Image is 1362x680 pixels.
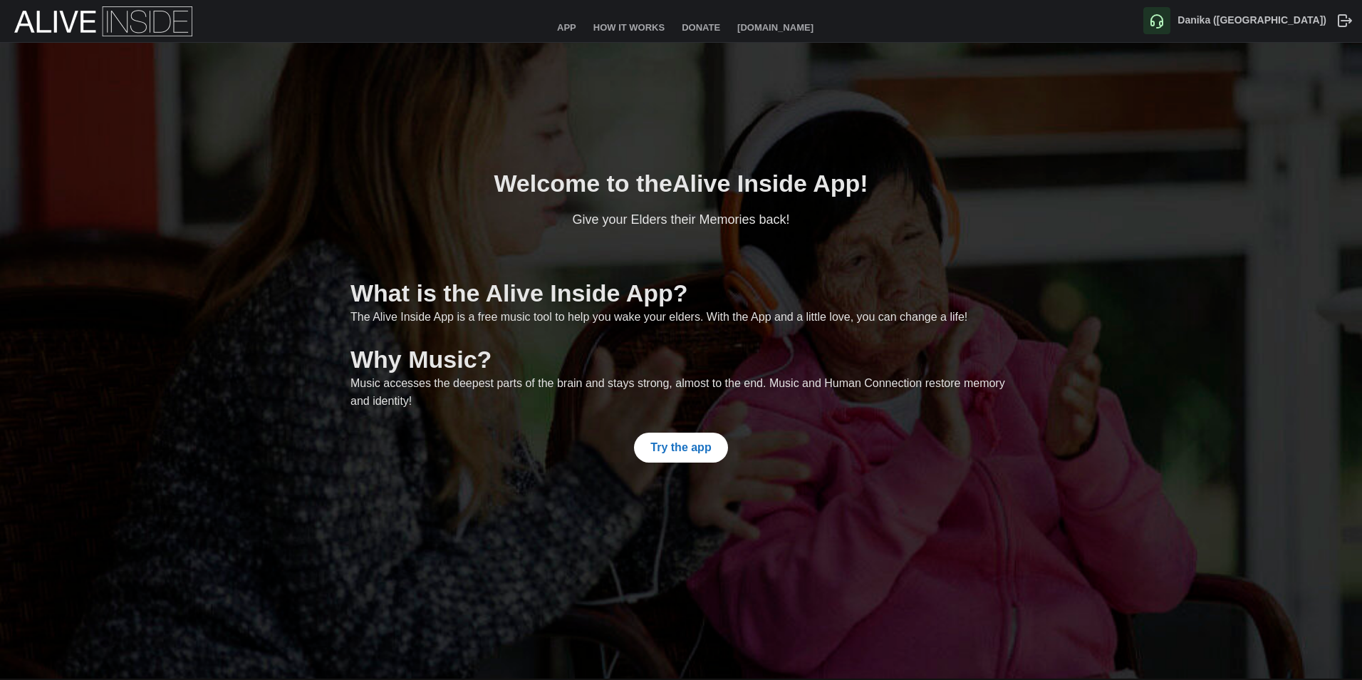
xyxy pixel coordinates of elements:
[673,16,729,41] a: Donate
[350,375,1012,411] div: Music accesses the deepest parts of the brain and stays strong, almost to the end. Music and Huma...
[634,421,727,463] a: Try the app
[350,309,1012,326] div: The Alive Inside App is a free music tool to help you wake your elders. With the App and a little...
[549,16,585,41] a: App
[672,170,860,197] b: Alive Inside App
[585,16,673,41] a: How It Works
[634,433,727,463] button: Try the app
[494,168,868,199] h1: Welcome to the !
[350,344,1012,375] h1: Why Music?
[14,6,192,36] img: Alive Inside Logo
[1178,14,1326,26] b: Danika ([GEOGRAPHIC_DATA])
[572,210,789,230] div: Give your Elders their Memories back!
[350,277,1012,309] h1: What is the Alive Inside App?
[650,433,711,462] span: Try the app
[729,16,822,41] a: [DOMAIN_NAME]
